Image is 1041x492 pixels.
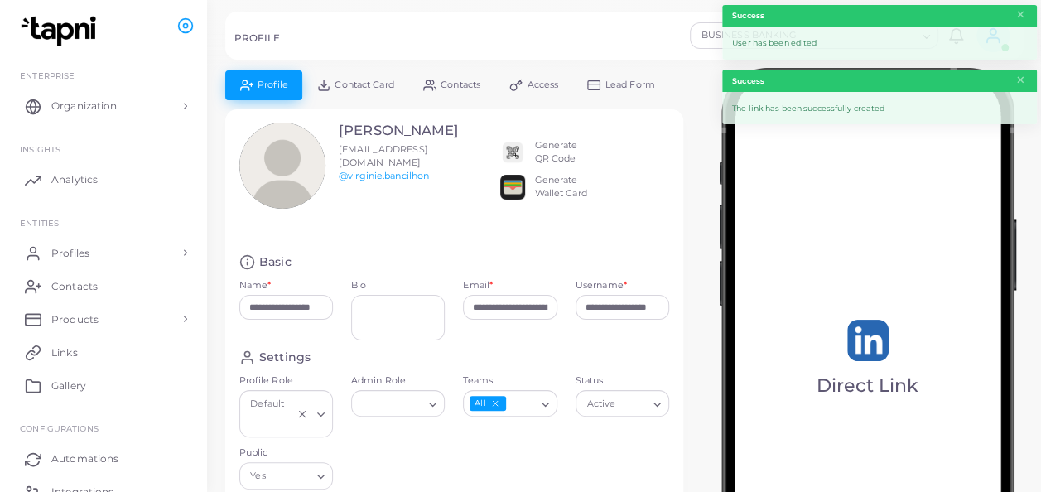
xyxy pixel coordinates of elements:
[239,462,333,489] div: Search for option
[585,396,618,413] span: Active
[463,279,493,292] label: Email
[258,80,288,89] span: Profile
[51,379,86,393] span: Gallery
[699,27,819,44] span: BUSINESS BANKING
[508,395,535,413] input: Search for option
[248,396,287,412] span: Default
[463,390,557,417] div: Search for option
[20,423,99,433] span: Configurations
[239,279,272,292] label: Name
[15,16,107,46] img: logo
[12,442,195,475] a: Automations
[339,170,429,181] a: @virginie.bancilhon
[534,139,577,166] div: Generate QR Code
[12,163,195,196] a: Analytics
[51,279,98,294] span: Contacts
[259,350,311,365] h4: Settings
[722,92,1037,124] div: The link has been successfully created
[441,80,480,89] span: Contacts
[51,246,89,261] span: Profiles
[500,140,525,165] img: qr2.png
[51,312,99,327] span: Products
[20,218,59,228] span: ENTITIES
[269,467,311,485] input: Search for option
[351,279,445,292] label: Bio
[351,390,445,417] div: Search for option
[463,374,557,388] label: Teams
[259,254,292,270] h4: Basic
[12,302,195,335] a: Products
[690,22,938,49] div: Search for option
[500,175,525,200] img: apple-wallet.png
[470,396,505,412] span: All
[619,395,647,413] input: Search for option
[339,123,459,139] h3: [PERSON_NAME]
[335,80,393,89] span: Contact Card
[51,451,118,466] span: Automations
[1015,6,1026,24] button: Close
[12,369,195,402] a: Gallery
[732,10,764,22] strong: Success
[296,408,308,421] button: Clear Selected
[339,143,428,168] span: [EMAIL_ADDRESS][DOMAIN_NAME]
[534,174,586,200] div: Generate Wallet Card
[20,144,60,154] span: INSIGHTS
[12,236,195,269] a: Profiles
[51,345,78,360] span: Links
[576,390,669,417] div: Search for option
[732,75,764,87] strong: Success
[1015,71,1026,89] button: Close
[12,89,195,123] a: Organization
[489,398,501,409] button: Deselect All
[12,269,195,302] a: Contacts
[359,395,422,413] input: Search for option
[528,80,559,89] span: Access
[576,374,669,388] label: Status
[20,70,75,80] span: Enterprise
[234,32,280,44] h5: PROFILE
[248,468,268,485] span: Yes
[351,374,445,388] label: Admin Role
[239,374,333,388] label: Profile Role
[722,27,1037,60] div: User has been edited
[12,335,195,369] a: Links
[605,80,655,89] span: Lead Form
[247,415,292,433] input: Search for option
[239,390,333,437] div: Search for option
[51,172,98,187] span: Analytics
[239,446,333,460] label: Public
[51,99,117,113] span: Organization
[576,279,627,292] label: Username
